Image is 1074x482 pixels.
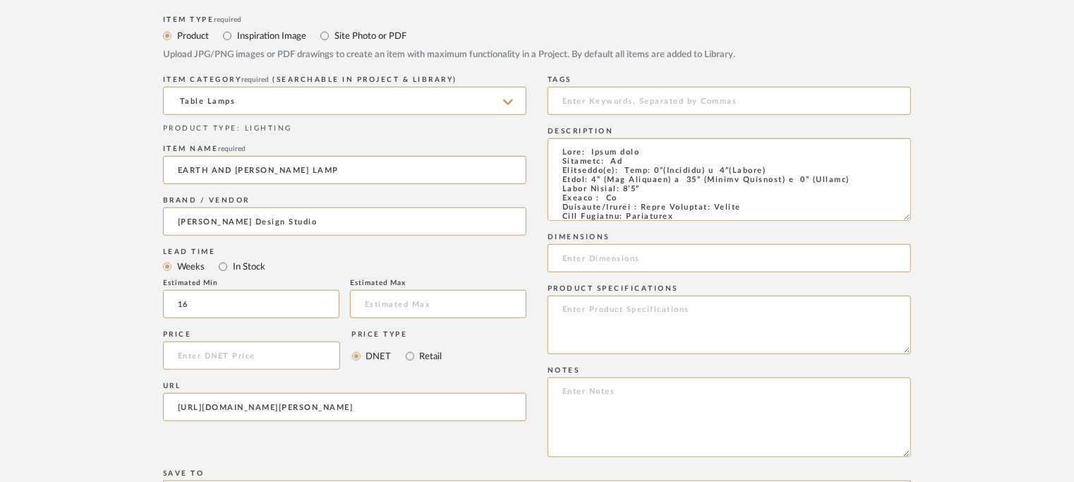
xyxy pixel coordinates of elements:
input: Estimated Max [350,290,526,318]
div: Product Specifications [548,284,911,293]
div: Brand / Vendor [163,196,526,205]
span: required [215,16,242,23]
div: Save To [163,469,911,478]
span: required [219,145,246,152]
div: Notes [548,366,911,375]
label: Weeks [176,259,205,275]
input: Enter Dimensions [548,244,911,272]
label: In Stock [231,259,265,275]
div: Lead Time [163,248,526,256]
input: Type a category to search and select [163,87,526,115]
div: Upload JPG/PNG images or PDF drawings to create an item with maximum functionality in a Project. ... [163,48,911,62]
div: Estimated Min [163,279,339,287]
div: ITEM CATEGORY [163,76,526,84]
div: Price Type [352,330,442,339]
input: Enter URL [163,393,526,421]
div: Item Type [163,16,911,24]
label: Product [176,28,209,44]
div: URL [163,382,526,390]
mat-radio-group: Select item type [163,258,526,275]
div: Tags [548,76,911,84]
div: Dimensions [548,233,911,241]
div: PRODUCT TYPE [163,123,526,134]
mat-radio-group: Select item type [163,27,911,44]
div: Estimated Max [350,279,526,287]
input: Estimated Min [163,290,339,318]
input: Enter DNET Price [163,342,340,370]
input: Unknown [163,207,526,236]
mat-radio-group: Select price type [352,342,442,370]
label: Site Photo or PDF [333,28,406,44]
input: Enter Name [163,156,526,184]
div: Item name [163,145,526,153]
div: Description [548,127,911,135]
span: (Searchable in Project & Library) [273,76,458,83]
label: DNET [365,349,392,364]
span: required [242,76,270,83]
div: Price [163,330,340,339]
span: : LIGHTING [237,125,292,132]
input: Enter Keywords, Separated by Commas [548,87,911,115]
label: Retail [418,349,442,364]
label: Inspiration Image [236,28,306,44]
